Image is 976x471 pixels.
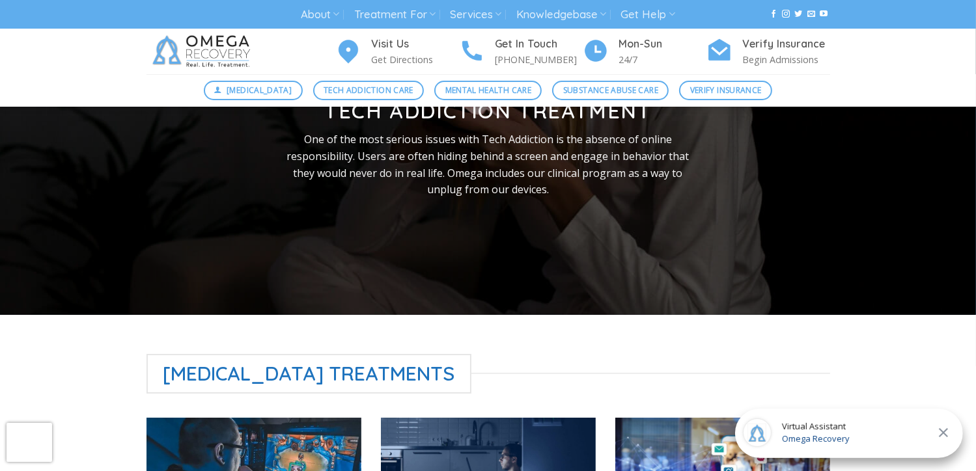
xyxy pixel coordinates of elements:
[690,84,762,96] span: Verify Insurance
[146,354,472,394] span: [MEDICAL_DATA] Treatments
[495,36,583,53] h4: Get In Touch
[619,36,706,53] h4: Mon-Sun
[301,3,339,27] a: About
[146,29,260,74] img: Omega Recovery
[743,52,830,67] p: Begin Admissions
[495,52,583,67] p: [PHONE_NUMBER]
[679,81,772,100] a: Verify Insurance
[807,10,815,19] a: Send us an email
[204,81,303,100] a: [MEDICAL_DATA]
[372,52,459,67] p: Get Directions
[552,81,669,100] a: Substance Abuse Care
[516,3,606,27] a: Knowledgebase
[743,36,830,53] h4: Verify Insurance
[450,3,501,27] a: Services
[770,10,777,19] a: Follow on Facebook
[445,84,531,96] span: Mental Health Care
[313,81,425,100] a: Tech Addiction Care
[354,3,436,27] a: Treatment For
[324,84,413,96] span: Tech Addiction Care
[459,36,583,68] a: Get In Touch [PHONE_NUMBER]
[706,36,830,68] a: Verify Insurance Begin Admissions
[324,98,651,124] strong: Tech Addiction Treatment
[372,36,459,53] h4: Visit Us
[820,10,828,19] a: Follow on YouTube
[621,3,675,27] a: Get Help
[434,81,542,100] a: Mental Health Care
[563,84,658,96] span: Substance Abuse Care
[795,10,803,19] a: Follow on Twitter
[619,52,706,67] p: 24/7
[782,10,790,19] a: Follow on Instagram
[277,131,699,198] p: One of the most serious issues with Tech Addiction is the absence of online responsibility. Users...
[335,36,459,68] a: Visit Us Get Directions
[227,84,292,96] span: [MEDICAL_DATA]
